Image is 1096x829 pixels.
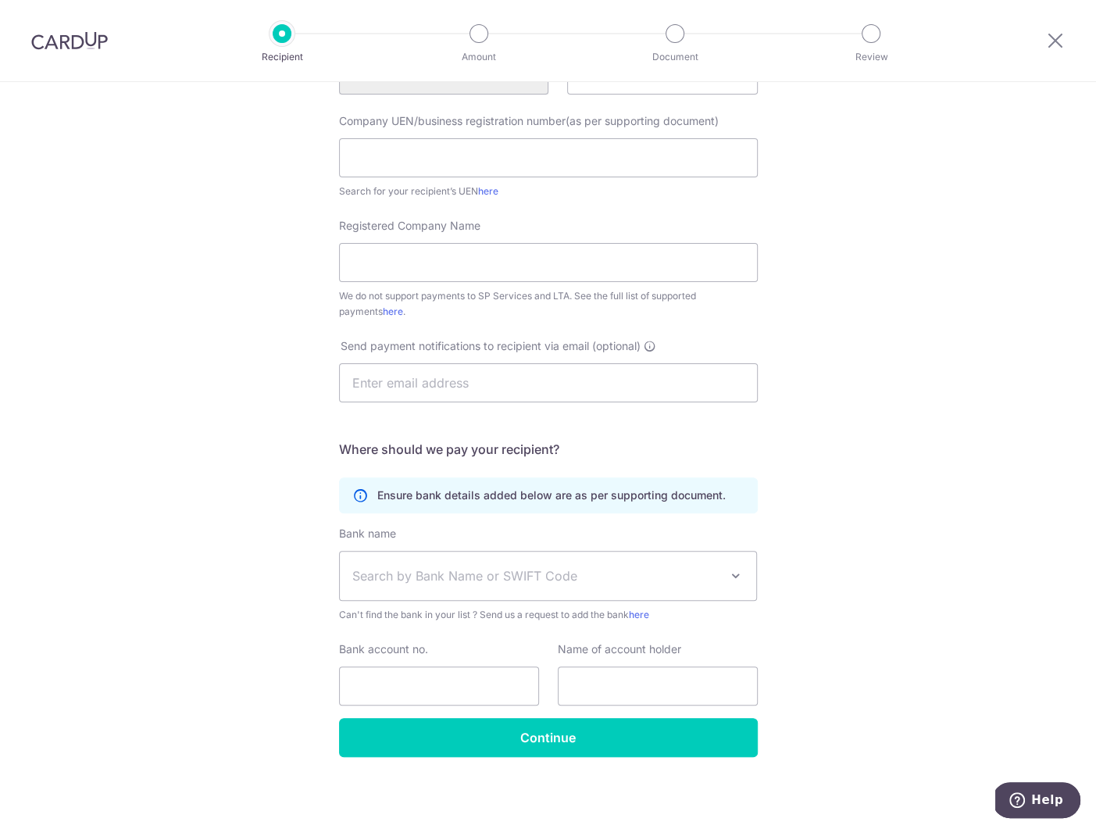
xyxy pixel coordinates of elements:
label: Name of account holder [558,641,681,657]
p: Review [813,49,929,65]
span: Can't find the bank in your list ? Send us a request to add the bank [339,607,758,623]
iframe: Opens a widget where you can find more information [995,782,1080,821]
input: Continue [339,718,758,757]
span: Company UEN/business registration number(as per supporting document) [339,114,719,127]
div: Search for your recipient’s UEN [339,184,758,199]
label: Bank name [339,526,396,541]
span: Registered Company Name [339,219,480,232]
a: here [383,306,403,317]
p: Amount [421,49,537,65]
a: here [478,185,498,197]
img: CardUp [31,31,108,50]
span: Help [36,11,68,25]
p: Ensure bank details added below are as per supporting document. [377,488,726,503]
p: Document [617,49,733,65]
span: Send payment notifications to recipient via email (optional) [341,338,641,354]
label: Bank account no. [339,641,428,657]
span: Search by Bank Name or SWIFT Code [352,566,719,585]
p: Recipient [224,49,340,65]
a: here [629,609,649,620]
div: We do not support payments to SP Services and LTA. See the full list of supported payments . [339,288,758,320]
h5: Where should we pay your recipient? [339,440,758,459]
input: Enter email address [339,363,758,402]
